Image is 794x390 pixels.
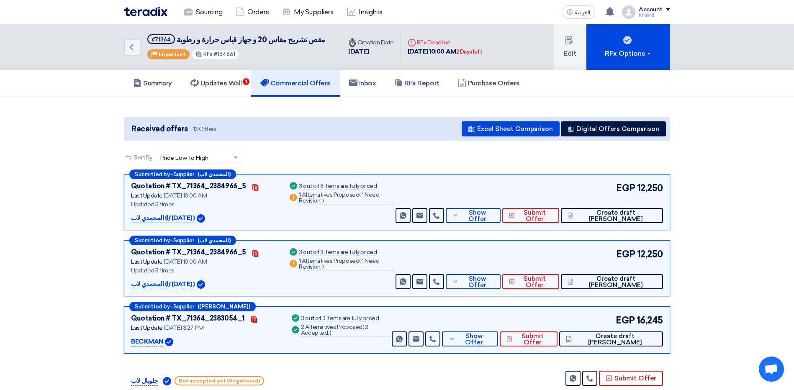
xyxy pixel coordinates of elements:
[460,276,494,288] span: Show Offer
[408,47,482,56] div: [DATE] 10:00 AM
[134,153,152,162] span: Sort By
[446,208,501,223] button: Show Offer
[759,357,784,382] div: Open chat
[173,304,194,309] span: Supplier
[131,181,246,191] div: Quotation # TX_71364_2384966_5
[203,51,213,57] span: RFx
[131,280,195,290] p: المحمدي لاب (ا/ [DATE] )
[586,24,670,70] button: RFx Options
[159,51,185,57] span: Important
[160,154,208,162] span: Price Low to High
[135,304,170,309] span: Submitted by
[163,377,171,385] img: Verified Account
[605,49,652,59] div: RFx Options
[164,258,207,265] span: [DATE] 10:00 AM
[599,371,663,386] button: Submit Offer
[359,191,361,198] span: (
[340,3,389,21] a: Insights
[135,172,170,177] span: Submitted by
[462,121,560,136] button: Excel Sheet Comparison
[165,338,173,346] img: Verified Account
[131,213,195,223] p: المحمدي لاب (ا/ [DATE] )
[562,5,595,19] button: العربية
[639,13,670,18] div: Khaled
[193,125,216,133] span: 13 Offers
[616,313,635,327] span: EGP
[460,210,494,222] span: Show Offer
[561,208,663,223] button: Create draft [PERSON_NAME]
[514,333,551,346] span: Submit Offer
[131,247,246,257] div: Quotation # TX_71364_2384966_5
[152,37,171,42] div: #71364
[348,47,394,56] div: [DATE]
[622,5,635,19] img: profile_test.png
[131,376,158,386] p: جلوبال لاب
[198,238,231,243] b: (المحمدي لاب)
[517,210,552,222] span: Submit Offer
[299,249,377,256] div: 3 out of 3 items are fully priced
[124,70,181,97] a: Summary
[616,181,635,195] span: EGP
[449,70,529,97] a: Purchase Orders
[299,192,393,205] div: 1 Alternatives Proposed
[164,192,207,199] span: [DATE] 10:00 AM
[322,263,324,270] span: )
[131,123,188,135] span: Received offers
[457,333,491,346] span: Show Offer
[275,3,340,21] a: My Suppliers
[359,257,361,264] span: (
[301,324,390,337] div: 2 Alternatives Proposed
[637,313,663,327] span: 16,245
[131,324,163,331] span: Last Update
[575,10,590,15] span: العربية
[131,258,163,265] span: Last Update
[456,48,482,56] div: 2 Days left
[576,276,656,288] span: Create draft [PERSON_NAME]
[348,38,394,47] div: Creation Date
[639,6,663,13] div: Account
[131,192,163,199] span: Last Update
[301,323,368,336] span: 2 Accepted,
[133,79,172,87] h5: Summary
[198,172,231,177] b: (المحمدي لاب)
[408,38,482,47] div: RFx Deadline
[243,78,249,85] span: 1
[129,236,236,245] div: –
[561,121,666,136] button: Digital Offers Comparison
[616,247,635,261] span: EGP
[500,331,558,346] button: Submit Offer
[502,274,559,289] button: Submit Offer
[229,3,275,21] a: Orders
[301,316,379,322] div: 3 out of 3 items are fully priced
[299,191,379,204] span: 1 Need Revision,
[576,210,656,222] span: Create draft [PERSON_NAME]
[299,183,377,190] div: 3 out of 3 items are fully priced
[458,79,520,87] h5: Purchase Orders
[340,70,385,97] a: Inbox
[260,79,331,87] h5: Commercial Offers
[561,274,663,289] button: Create draft [PERSON_NAME]
[637,181,663,195] span: 12,250
[131,200,278,209] div: Updated 5 times
[554,24,586,70] button: Edit
[394,79,439,87] h5: RFx Report
[177,3,229,21] a: Sourcing
[173,238,194,243] span: Supplier
[175,376,264,385] span: Not accepted yet (Registered)
[251,70,340,97] a: Commercial Offers
[131,266,278,275] div: Updated 5 times
[198,304,250,309] b: ([PERSON_NAME])
[197,280,205,289] img: Verified Account
[502,208,559,223] button: Submit Offer
[214,51,235,57] span: #164661
[131,337,163,347] p: BECKMAN
[349,79,376,87] h5: Inbox
[131,313,245,323] div: Quotation # TX_71364_2383054_1
[164,324,203,331] span: [DATE] 3:27 PM
[446,274,501,289] button: Show Offer
[124,7,167,16] img: Teradix logo
[637,247,663,261] span: 12,250
[147,34,325,45] h5: مقص تشريح مقاس 20 و جهاز قياس حرارة و رطوبة
[299,258,393,271] div: 1 Alternatives Proposed
[559,331,663,346] button: Create draft [PERSON_NAME]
